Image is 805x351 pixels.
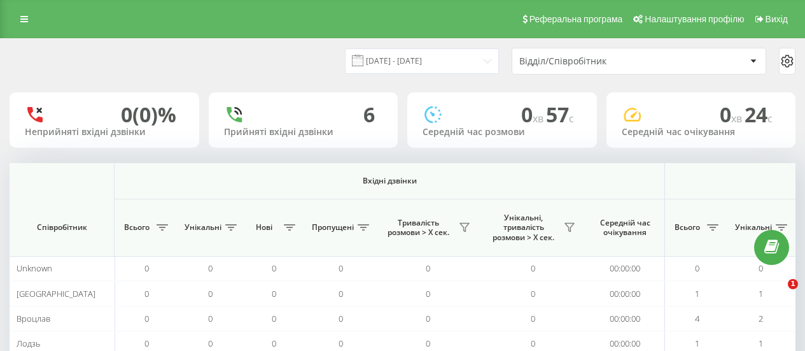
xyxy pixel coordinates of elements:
[426,288,430,299] span: 0
[759,262,763,274] span: 0
[695,288,699,299] span: 1
[745,101,773,128] span: 24
[17,338,40,349] span: Лодзь
[17,262,52,274] span: Unknown
[695,262,699,274] span: 0
[759,313,763,324] span: 2
[521,101,546,128] span: 0
[767,111,773,125] span: c
[720,101,745,128] span: 0
[382,218,455,238] span: Тривалість розмови > Х сек.
[695,338,699,349] span: 1
[762,279,792,310] iframe: Intercom live chat
[144,262,149,274] span: 0
[208,288,213,299] span: 0
[759,338,763,349] span: 1
[272,338,276,349] span: 0
[144,288,149,299] span: 0
[20,222,103,233] span: Співробітник
[144,313,149,324] span: 0
[185,222,221,233] span: Унікальні
[148,176,631,186] span: Вхідні дзвінки
[531,262,535,274] span: 0
[17,313,50,324] span: Вроцлав
[585,306,665,331] td: 00:00:00
[312,222,354,233] span: Пропущені
[569,111,574,125] span: c
[339,338,343,349] span: 0
[533,111,546,125] span: хв
[531,338,535,349] span: 0
[272,288,276,299] span: 0
[25,127,184,138] div: Неприйняті вхідні дзвінки
[208,313,213,324] span: 0
[695,313,699,324] span: 4
[208,338,213,349] span: 0
[248,222,280,233] span: Нові
[487,213,560,243] span: Унікальні, тривалість розмови > Х сек.
[272,313,276,324] span: 0
[531,313,535,324] span: 0
[595,218,655,238] span: Середній час очікування
[426,313,430,324] span: 0
[426,338,430,349] span: 0
[339,288,343,299] span: 0
[766,14,788,24] span: Вихід
[531,288,535,299] span: 0
[788,279,798,289] span: 1
[622,127,781,138] div: Середній час очікування
[585,281,665,306] td: 00:00:00
[121,103,176,127] div: 0 (0)%
[121,222,153,233] span: Всього
[17,288,95,299] span: [GEOGRAPHIC_DATA]
[339,313,343,324] span: 0
[363,103,375,127] div: 6
[208,262,213,274] span: 0
[585,256,665,281] td: 00:00:00
[529,14,623,24] span: Реферальна програма
[731,111,745,125] span: хв
[735,222,772,233] span: Унікальні
[645,14,744,24] span: Налаштування профілю
[546,101,574,128] span: 57
[519,56,671,67] div: Відділ/Співробітник
[339,262,343,274] span: 0
[671,222,703,233] span: Всього
[759,288,763,299] span: 1
[272,262,276,274] span: 0
[224,127,383,138] div: Прийняті вхідні дзвінки
[144,338,149,349] span: 0
[426,262,430,274] span: 0
[423,127,582,138] div: Середній час розмови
